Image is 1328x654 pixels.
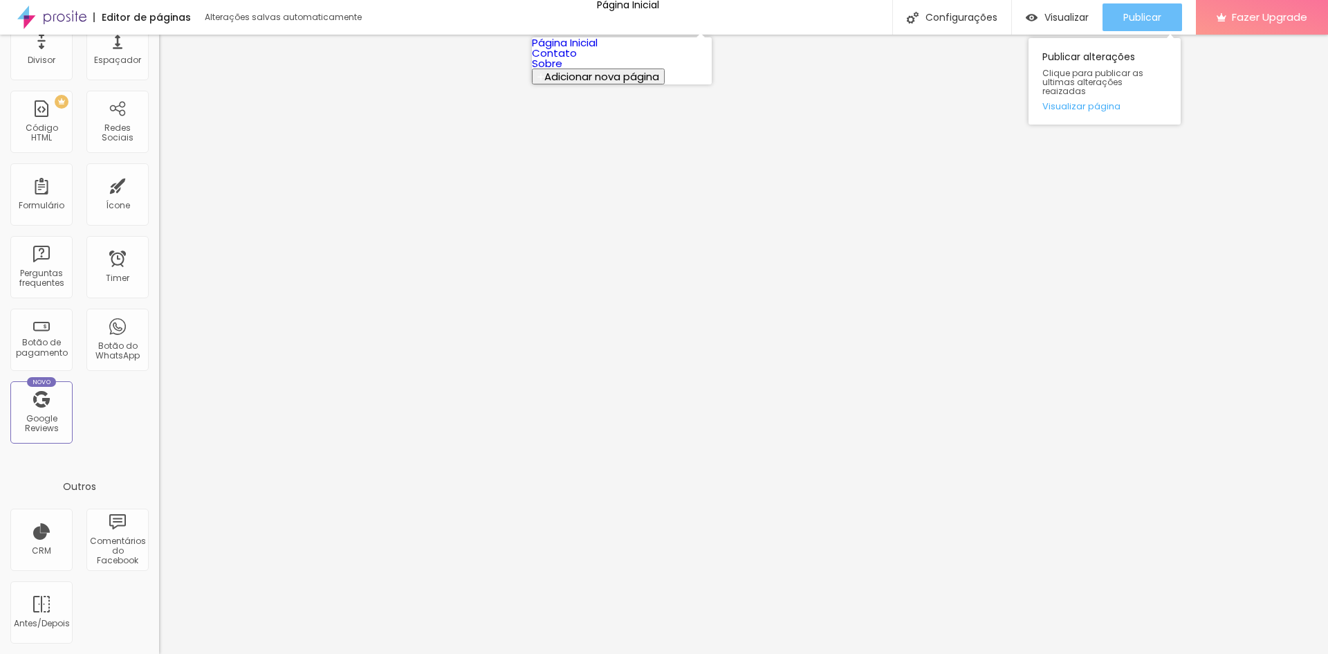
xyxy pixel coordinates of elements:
span: Adicionar nova página [544,69,659,84]
div: Espaçador [94,55,141,65]
a: Visualizar página [1042,102,1167,111]
div: Editor de páginas [93,12,191,22]
div: Google Reviews [14,414,68,434]
img: Icone [907,12,919,24]
span: Publicar [1123,12,1161,23]
div: Comentários do Facebook [90,536,145,566]
a: Sobre [532,56,562,71]
iframe: Editor [159,35,1328,654]
div: Formulário [19,201,64,210]
div: Ícone [106,201,130,210]
div: Antes/Depois [14,619,68,628]
div: Novo [27,377,57,387]
div: Publicar alterações [1029,38,1181,125]
div: Botão de pagamento [14,338,68,358]
span: Fazer Upgrade [1232,11,1307,23]
button: Publicar [1103,3,1182,31]
button: Visualizar [1012,3,1103,31]
div: Código HTML [14,123,68,143]
div: Divisor [28,55,55,65]
button: Adicionar nova página [532,69,665,84]
div: Timer [106,273,129,283]
a: Página Inicial [532,35,598,50]
div: Perguntas frequentes [14,269,68,289]
div: CRM [32,546,51,556]
div: Botão do WhatsApp [90,341,145,361]
span: Clique para publicar as ultimas alterações reaizadas [1042,69,1167,96]
img: view-1.svg [1026,12,1037,24]
div: Redes Sociais [90,123,145,143]
a: Contato [532,46,577,60]
span: Visualizar [1044,12,1089,23]
div: Alterações salvas automaticamente [205,13,364,21]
